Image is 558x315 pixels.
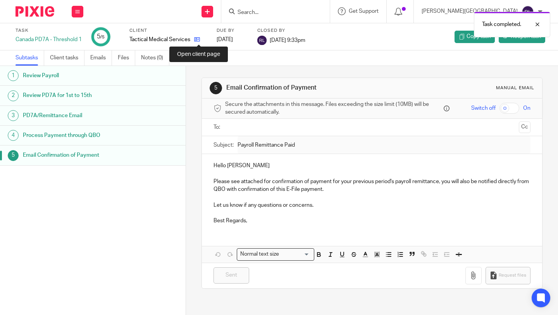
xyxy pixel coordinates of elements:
h1: Email Confirmation of Payment [226,84,389,92]
h1: PD7A/Remittance Email [23,110,126,121]
a: Files [118,50,135,66]
input: Search for option [282,250,310,258]
span: Request files [499,272,526,279]
a: Audit logs [175,50,205,66]
div: 1 [8,70,19,81]
label: Subject: [214,141,234,149]
div: [DATE] [217,36,248,43]
button: Cc [519,121,530,133]
div: 4 [8,130,19,141]
a: Notes (0) [141,50,169,66]
div: 3 [8,110,19,121]
a: Emails [90,50,112,66]
img: svg%3E [522,5,534,18]
h1: Review Payroll [23,70,126,81]
label: Task [15,28,82,34]
small: /5 [100,35,105,39]
img: svg%3E [257,36,267,45]
div: 5 [210,82,222,94]
p: Tactical Medical Services [129,36,190,43]
div: 2 [8,90,19,101]
label: Closed by [257,28,305,34]
h1: Email Confirmation of Payment [23,149,126,161]
p: Hello [PERSON_NAME] [214,162,530,170]
div: 5 [97,32,105,41]
p: Task completed. [482,21,521,28]
p: Please see attached for confirmation of payment for your previous period's payroll remittance, yo... [214,178,530,194]
span: [DATE] 9:33pm [270,37,305,43]
a: Subtasks [15,50,44,66]
h1: Process Payment through QBO [23,130,126,141]
label: Client [129,28,207,34]
h1: Review PD7A for 1st to 15th [23,90,126,101]
img: Pixie [15,6,54,17]
div: Canada PD7A - Threshold 1 [15,36,82,43]
div: Search for option [237,248,314,260]
input: Search [237,9,307,16]
span: On [523,104,530,112]
a: Client tasks [50,50,84,66]
button: Request files [486,267,530,284]
p: Let us know if any questions or concerns. [214,201,530,209]
div: Manual email [496,85,534,91]
span: Secure the attachments in this message. Files exceeding the size limit (10MB) will be secured aut... [225,100,442,116]
label: To: [214,123,222,131]
input: Sent [214,267,249,284]
span: Normal text size [239,250,281,258]
p: Best Regards, [214,217,530,225]
div: 5 [8,150,19,161]
span: Switch off [471,104,496,112]
label: Due by [217,28,248,34]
